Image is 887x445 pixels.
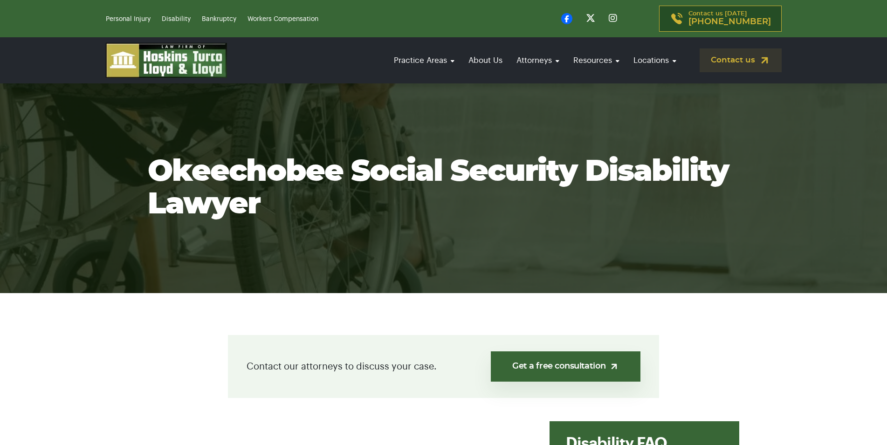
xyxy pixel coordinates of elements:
a: Get a free consultation [491,351,640,382]
a: Contact us [DATE][PHONE_NUMBER] [659,6,782,32]
a: Disability [162,16,191,22]
img: arrow-up-right-light.svg [609,362,619,371]
a: About Us [464,47,507,74]
a: Bankruptcy [202,16,236,22]
a: Workers Compensation [248,16,318,22]
a: Contact us [700,48,782,72]
p: Contact us [DATE] [688,11,771,27]
span: [PHONE_NUMBER] [688,17,771,27]
a: Locations [629,47,681,74]
img: logo [106,43,227,78]
h1: Okeechobee Social Security Disability Lawyer [148,156,740,221]
a: Resources [569,47,624,74]
a: Attorneys [512,47,564,74]
a: Practice Areas [389,47,459,74]
div: Contact our attorneys to discuss your case. [228,335,659,398]
a: Personal Injury [106,16,151,22]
